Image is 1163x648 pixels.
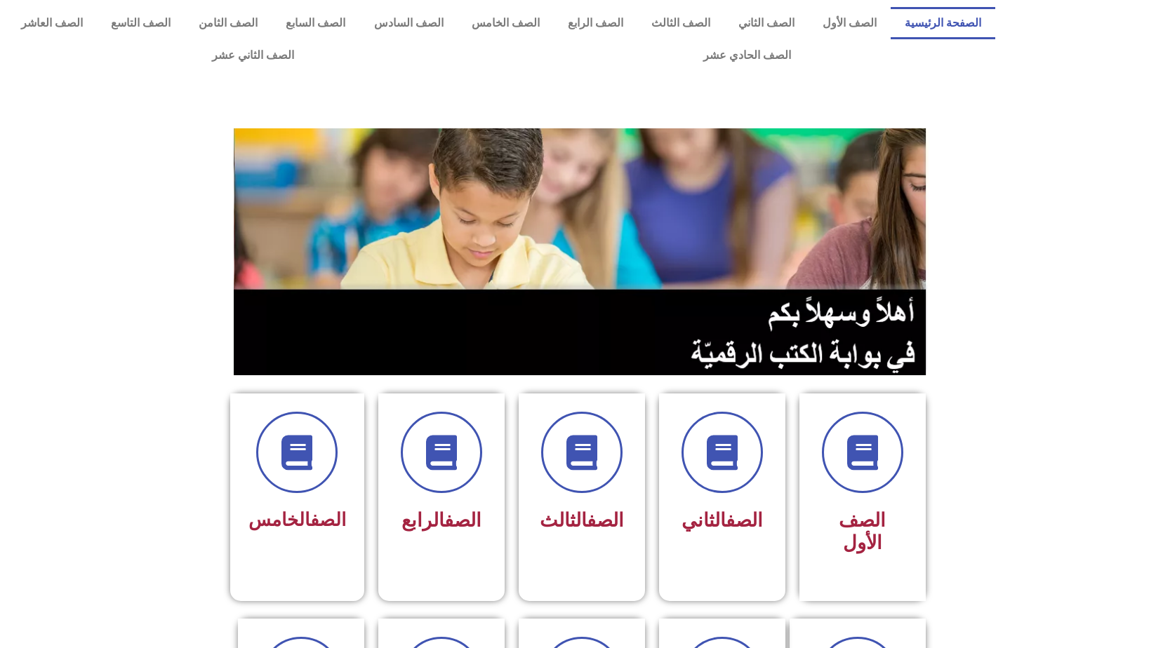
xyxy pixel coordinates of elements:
[682,509,763,532] span: الثاني
[401,509,481,532] span: الرابع
[587,509,624,532] a: الصف
[839,509,886,554] span: الصف الأول
[7,39,498,72] a: الصف الثاني عشر
[637,7,724,39] a: الصف الثالث
[458,7,554,39] a: الصف الخامس
[248,509,346,530] span: الخامس
[359,7,457,39] a: الصف السادس
[272,7,359,39] a: الصف السابع
[7,7,97,39] a: الصف العاشر
[97,7,185,39] a: الصف التاسع
[726,509,763,532] a: الصف
[891,7,995,39] a: الصفحة الرئيسية
[724,7,809,39] a: الصف الثاني
[540,509,624,532] span: الثالث
[809,7,891,39] a: الصف الأول
[185,7,272,39] a: الصف الثامن
[554,7,637,39] a: الصف الرابع
[310,509,346,530] a: الصف
[444,509,481,532] a: الصف
[498,39,995,72] a: الصف الحادي عشر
